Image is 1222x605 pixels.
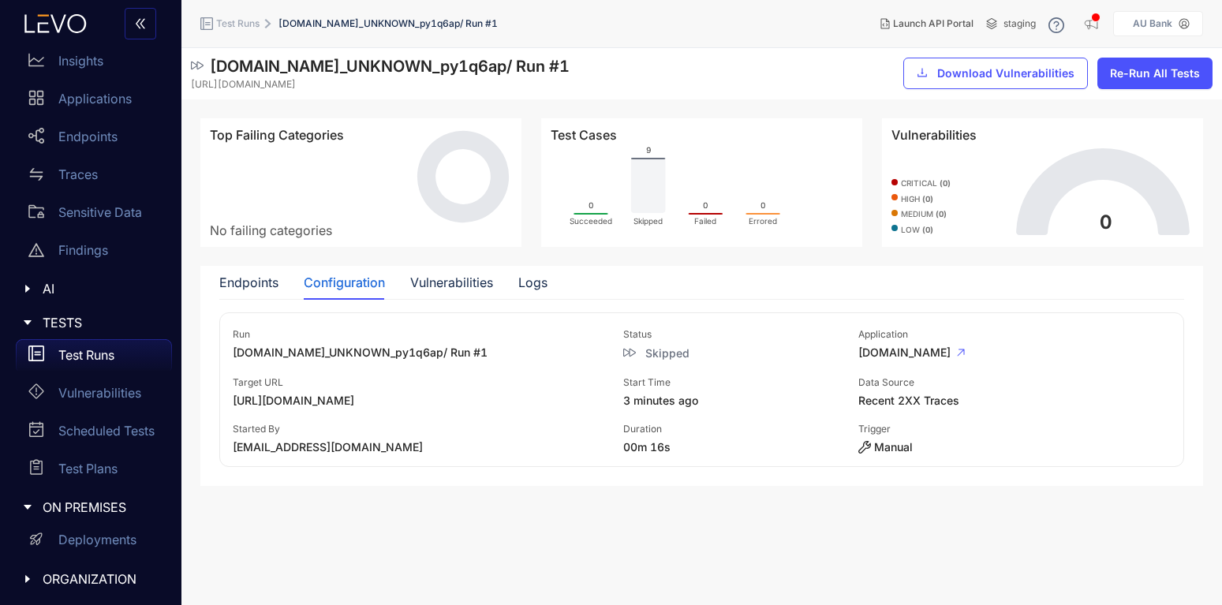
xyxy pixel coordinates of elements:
[9,491,172,524] div: ON PREMISES
[858,441,913,454] span: Manual
[936,209,947,218] b: ( 0 )
[893,18,973,29] span: Launch API Portal
[633,216,663,226] tspan: Skipped
[570,216,612,226] tspan: Succeeded
[1100,211,1112,233] text: 0
[16,525,172,562] a: Deployments
[623,376,671,388] span: Start Time
[16,121,172,159] a: Endpoints
[518,275,547,289] div: Logs
[901,195,933,204] span: high
[858,423,891,435] span: Trigger
[28,242,44,258] span: warning
[16,83,172,121] a: Applications
[210,222,332,238] span: No failing categories
[858,346,951,359] span: [DOMAIN_NAME]
[645,347,689,360] span: Skipped
[9,272,172,305] div: AI
[16,45,172,83] a: Insights
[16,377,172,415] a: Vulnerabilities
[233,328,250,340] span: Run
[210,128,344,142] span: Top Failing Categories
[937,67,1074,80] span: Download Vulnerabilities
[58,167,98,181] p: Traces
[58,424,155,438] p: Scheduled Tests
[1097,58,1213,89] button: Re-Run All Tests
[901,179,951,189] span: critical
[410,275,493,289] div: Vulnerabilities
[901,226,933,235] span: low
[58,243,108,257] p: Findings
[623,394,858,407] span: 3 minutes ago
[1110,67,1200,80] span: Re-Run All Tests
[901,210,947,219] span: medium
[868,11,986,36] button: Launch API Portal
[43,282,159,296] span: AI
[922,225,933,234] b: ( 0 )
[43,316,159,330] span: TESTS
[210,57,570,76] span: [DOMAIN_NAME]_UNKNOWN_py1q6ap / Run # 1
[22,317,33,328] span: caret-right
[58,54,103,68] p: Insights
[551,128,853,142] div: Test Cases
[917,67,928,80] span: download
[278,18,498,29] span: [DOMAIN_NAME]_UNKNOWN_py1q6ap / Run # 1
[858,376,914,388] span: Data Source
[646,145,651,155] tspan: 9
[233,376,283,388] span: Target URL
[191,79,296,90] span: [URL][DOMAIN_NAME]
[16,196,172,234] a: Sensitive Data
[233,423,280,435] span: Started By
[891,128,977,142] span: Vulnerabilities
[589,200,593,210] tspan: 0
[760,200,765,210] tspan: 0
[304,275,385,289] div: Configuration
[9,562,172,596] div: ORGANIZATION
[623,423,662,435] span: Duration
[16,453,172,491] a: Test Plans
[58,91,132,106] p: Applications
[58,386,141,400] p: Vulnerabilities
[749,216,777,226] tspan: Errored
[125,8,156,39] button: double-left
[695,216,717,226] tspan: Failed
[58,532,136,547] p: Deployments
[858,328,908,340] span: Application
[1133,18,1172,29] p: AU Bank
[16,234,172,272] a: Findings
[58,461,118,476] p: Test Plans
[134,17,147,32] span: double-left
[16,415,172,453] a: Scheduled Tests
[219,275,278,289] div: Endpoints
[233,394,623,407] span: [URL][DOMAIN_NAME]
[940,178,951,188] b: ( 0 )
[858,394,1093,407] span: Recent 2XX Traces
[43,572,159,586] span: ORGANIZATION
[22,283,33,294] span: caret-right
[16,159,172,196] a: Traces
[58,129,118,144] p: Endpoints
[233,441,623,454] span: [EMAIL_ADDRESS][DOMAIN_NAME]
[22,502,33,513] span: caret-right
[623,441,858,454] span: 00m 16s
[58,348,114,362] p: Test Runs
[704,200,708,210] tspan: 0
[58,205,142,219] p: Sensitive Data
[22,573,33,584] span: caret-right
[623,328,652,340] span: Status
[16,339,172,377] a: Test Runs
[43,500,159,514] span: ON PREMISES
[233,346,488,359] span: [DOMAIN_NAME]_UNKNOWN_py1q6ap / Run # 1
[9,306,172,339] div: TESTS
[903,58,1088,89] button: downloadDownload Vulnerabilities
[216,18,260,29] span: Test Runs
[28,166,44,182] span: swap
[1003,18,1036,29] span: staging
[922,194,933,204] b: ( 0 )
